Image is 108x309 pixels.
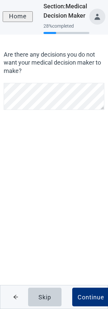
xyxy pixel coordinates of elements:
button: Home [3,11,33,22]
button: Toggle account menu [89,9,105,25]
div: Continue [78,294,104,300]
label: Are there any decisions you do not want your medical decision maker to make? [4,51,104,75]
span: arrow-left [3,294,28,300]
div: Skip [38,294,51,300]
div: Progress section [43,21,89,37]
button: Skip [28,288,62,306]
div: Home [9,13,27,20]
h1: Section : Medical Decision Maker [43,2,89,21]
div: 28 % completed [43,23,89,29]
